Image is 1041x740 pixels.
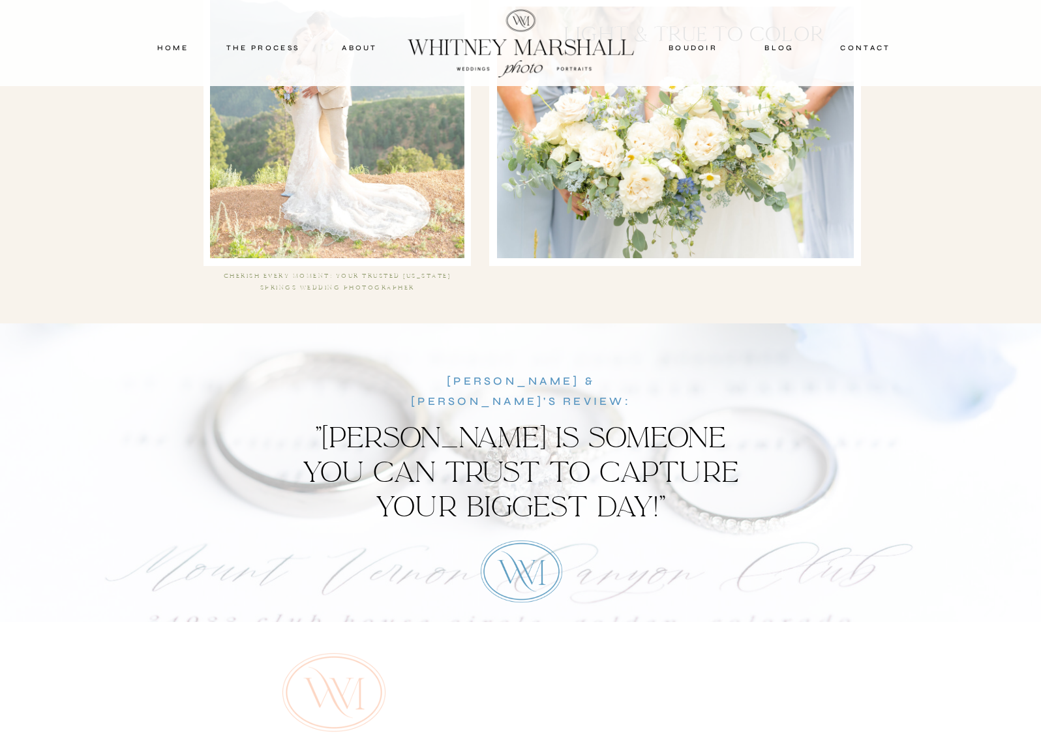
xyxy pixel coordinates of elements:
a: blog [751,42,808,53]
h2: Cherish Every Moment: Your Trusted [US_STATE] Springs Wedding Photographer [216,270,459,295]
p: "[PERSON_NAME] is someone you can trust to capture your biggest day!" [284,420,757,525]
a: contact [835,42,896,53]
a: about [327,42,392,53]
p: LIGHT & TRUE TO COLOR [558,21,829,46]
a: home [145,42,201,53]
a: boudoir [667,42,719,53]
a: THE PROCESS [224,42,302,53]
p: [PERSON_NAME] & [PERSON_NAME]'s REVIEW: [390,372,652,390]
